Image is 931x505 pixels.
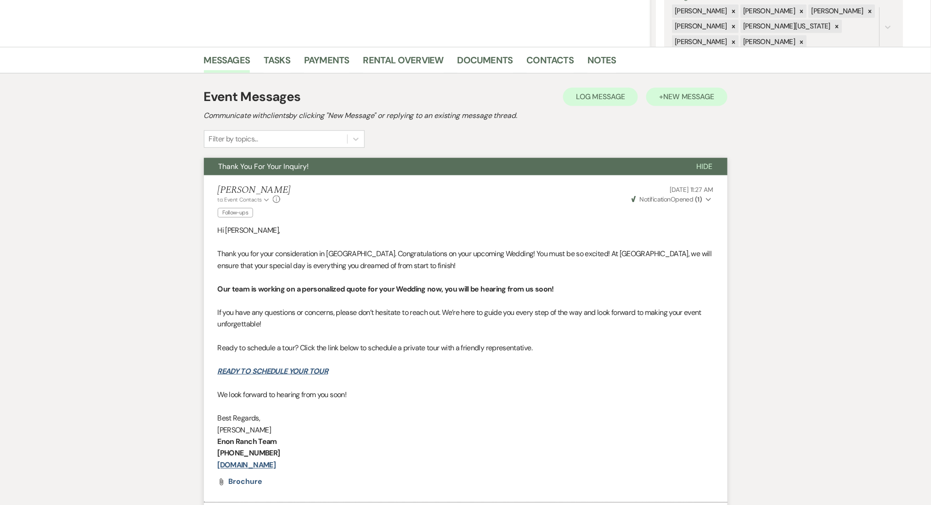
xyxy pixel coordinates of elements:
[741,20,832,33] div: [PERSON_NAME][US_STATE]
[209,134,258,145] div: Filter by topics...
[304,53,350,73] a: Payments
[457,53,513,73] a: Documents
[218,390,347,399] span: We look forward to hearing from you soon!
[218,413,260,423] span: Best Regards,
[218,449,280,458] strong: [PHONE_NUMBER]
[218,185,291,196] h5: [PERSON_NAME]
[809,5,865,18] div: [PERSON_NAME]
[672,5,729,18] div: [PERSON_NAME]
[204,158,682,175] button: Thank You For Your Inquiry!
[672,35,729,49] div: [PERSON_NAME]
[563,88,638,106] button: Log Message
[219,162,309,171] span: Thank You For Your Inquiry!
[682,158,728,175] button: Hide
[218,208,254,218] span: Follow-ups
[695,195,702,203] strong: ( 1 )
[640,195,671,203] span: Notification
[218,249,712,270] span: Thank you for your consideration in [GEOGRAPHIC_DATA]. Congratulations on your upcoming Wedding! ...
[630,195,714,204] button: NotificationOpened (1)
[632,195,702,203] span: Opened
[218,284,554,294] strong: Our team is working on a personalized quote for your Wedding now, you will be hearing from us soon!
[218,307,714,330] p: If you have any questions or concerns, please don’t hesitate to reach out. We’re here to guide yo...
[218,437,277,446] strong: Enon Ranch Team
[527,53,574,73] a: Contacts
[697,162,713,171] span: Hide
[204,87,301,107] h1: Event Messages
[218,343,533,353] span: Ready to schedule a tour? Click the link below to schedule a private tour with a friendly represe...
[672,20,729,33] div: [PERSON_NAME]
[218,196,271,204] button: to: Event Contacts
[229,478,262,486] a: Brochure
[663,92,714,101] span: New Message
[218,196,262,203] span: to: Event Contacts
[229,477,262,487] span: Brochure
[363,53,444,73] a: Rental Overview
[741,35,797,49] div: [PERSON_NAME]
[670,185,714,194] span: [DATE] 11:27 AM
[264,53,290,73] a: Tasks
[587,53,616,73] a: Notes
[218,366,328,376] a: READY TO SCHEDULE YOUR TOUR
[204,53,250,73] a: Messages
[576,92,625,101] span: Log Message
[218,460,276,470] a: [DOMAIN_NAME]
[741,5,797,18] div: [PERSON_NAME]
[218,224,714,236] p: Hi [PERSON_NAME],
[204,110,728,121] h2: Communicate with clients by clicking "New Message" or replying to an existing message thread.
[646,88,727,106] button: +New Message
[218,425,271,435] span: [PERSON_NAME]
